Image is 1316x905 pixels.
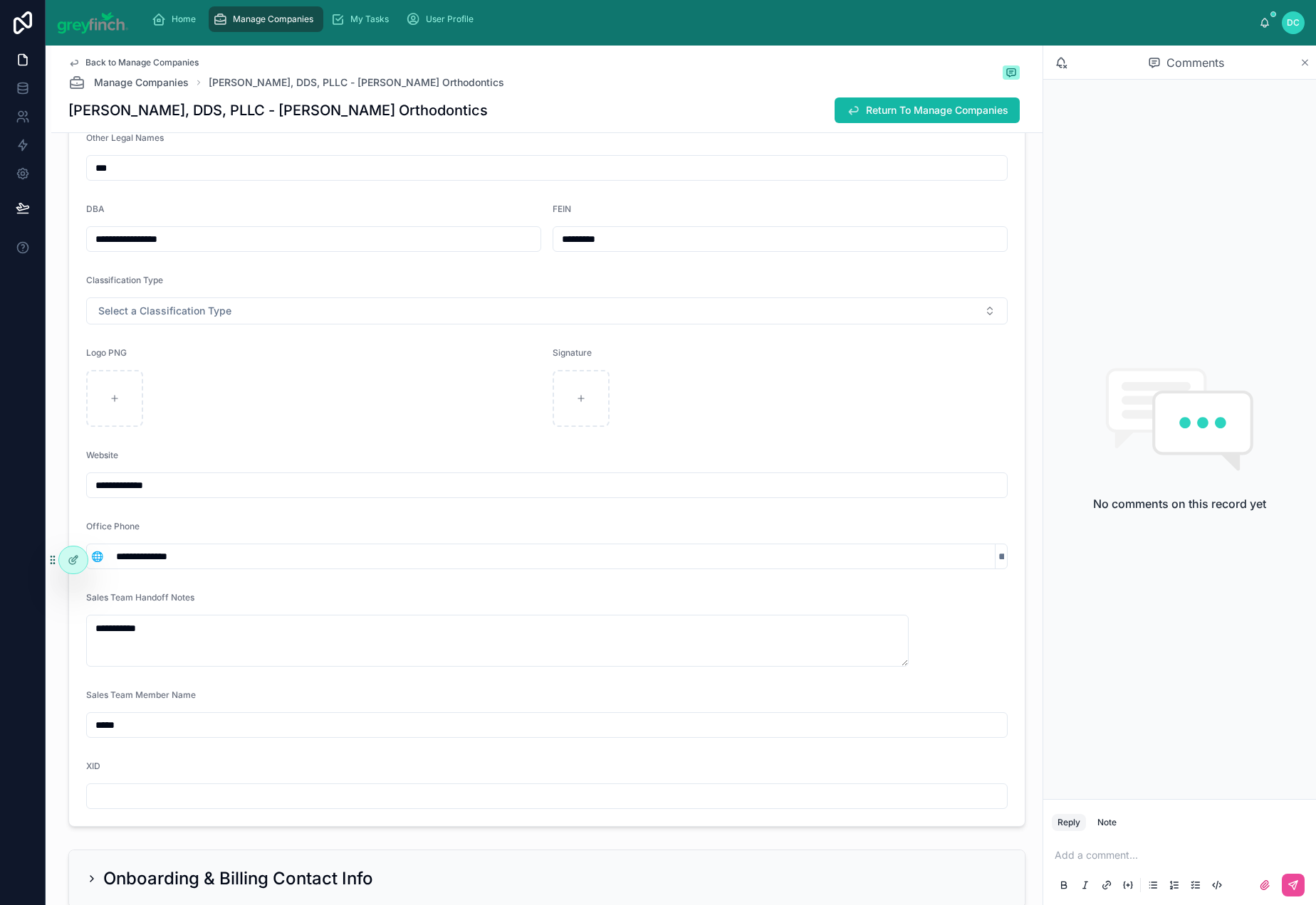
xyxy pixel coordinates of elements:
[86,592,194,603] span: Sales Team Handoff Notes
[140,4,1260,35] div: scrollable content
[91,549,103,563] span: 🌐
[86,521,140,531] span: Office Phone
[57,11,129,34] img: App logo
[98,304,231,318] span: Select a Classification Type
[1052,814,1086,831] button: Reply
[553,203,571,214] span: FEIN
[1093,495,1266,512] h2: No comments on this record yet
[68,57,199,68] a: Back to Manage Companies
[87,544,108,569] button: Select Button
[835,97,1020,123] button: Return To Manage Companies
[86,450,118,460] span: Website
[86,203,105,214] span: DBA
[1166,54,1224,71] span: Comments
[1097,817,1117,828] div: Note
[326,6,399,32] a: My Tasks
[94,75,189,90] span: Manage Companies
[103,867,373,890] h2: Onboarding & Billing Contact Info
[86,297,1008,324] button: Select Button
[86,275,163,285] span: Classification Type
[86,761,100,771] span: XID
[68,74,189,91] a: Manage Companies
[866,103,1008,117] span: Return To Manage Companies
[209,75,504,90] a: [PERSON_NAME], DDS, PLLC - [PERSON_NAME] Orthodontics
[426,14,474,25] span: User Profile
[553,347,592,358] span: Signature
[233,14,313,25] span: Manage Companies
[86,132,164,143] span: Other Legal Names
[147,6,206,32] a: Home
[172,14,196,25] span: Home
[209,6,323,32] a: Manage Companies
[68,100,488,120] h1: [PERSON_NAME], DDS, PLLC - [PERSON_NAME] Orthodontics
[85,57,199,68] span: Back to Manage Companies
[402,6,484,32] a: User Profile
[350,14,389,25] span: My Tasks
[86,347,127,358] span: Logo PNG
[86,689,196,700] span: Sales Team Member Name
[1092,814,1122,831] button: Note
[1287,17,1300,28] span: DC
